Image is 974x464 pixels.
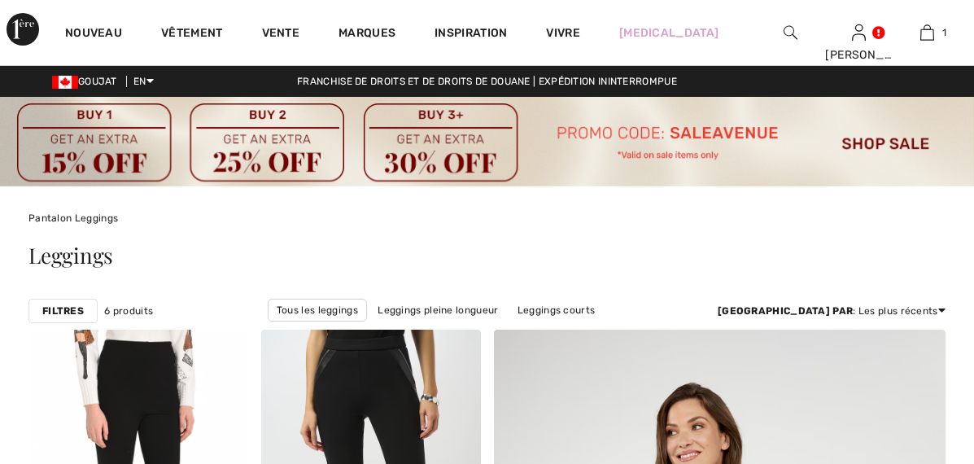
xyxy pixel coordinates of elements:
font: EN [133,76,146,87]
font: : Les plus récents [718,305,938,317]
a: Tous les leggings [268,299,367,322]
a: Nouveau [65,26,122,43]
a: Vêtement [161,26,222,43]
span: Leggings [28,241,113,269]
img: Rechercher sur le site Web [784,23,797,42]
img: 1ère Avenue [7,13,39,46]
span: 1 [942,25,946,40]
span: Inspiration [435,26,507,43]
a: 1 [893,23,960,42]
a: Pantalon [28,212,72,224]
a: Vivre [546,24,580,42]
span: GOUJAT [52,76,124,87]
div: [PERSON_NAME] [825,46,892,63]
img: Mes infos [852,23,866,42]
a: Leggings courts [509,300,604,321]
img: Mon sac [920,23,934,42]
a: [MEDICAL_DATA] [619,24,718,42]
a: Vente [262,26,300,43]
a: Marques [338,26,395,43]
img: Dollar canadien [52,76,78,89]
a: Leggings pleine longueur [369,300,506,321]
a: Leggings [75,212,118,224]
a: Sign In [852,24,866,40]
strong: [GEOGRAPHIC_DATA] par [718,305,853,317]
strong: Filtres [42,304,84,318]
span: 6 produits [104,304,153,318]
